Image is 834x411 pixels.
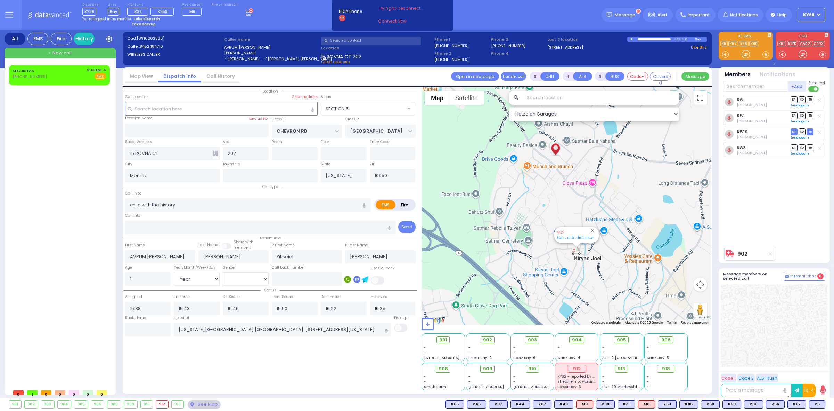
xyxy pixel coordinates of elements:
label: Assigned [125,294,142,300]
div: K65 [445,400,464,409]
div: 909 [124,401,137,408]
label: On Scene [223,294,240,300]
img: message.svg [607,12,612,17]
span: AT - 2 [GEOGRAPHIC_DATA] [602,355,654,361]
span: 0 [97,390,107,395]
div: K67 [787,400,806,409]
span: Forest Bay-2 [468,355,492,361]
a: Open this area in Google Maps (opens a new window) [423,316,446,325]
span: - [424,374,426,379]
span: 909 [483,365,492,372]
span: ky68 [803,12,815,18]
span: - [647,350,649,355]
label: Gender [223,265,236,270]
span: 0 [13,390,24,395]
label: Room [272,139,282,145]
span: KY82 - reported by KY83 [558,374,601,379]
div: 902 [571,247,582,255]
a: Calculate distance [557,235,594,240]
span: TR [807,128,813,135]
a: K66 [739,41,749,46]
div: Bay [695,37,707,42]
a: CAR2 [799,41,811,46]
div: - [647,379,685,384]
div: K66 [766,400,785,409]
a: CAR3 [812,41,825,46]
label: Use Callback [371,266,395,271]
div: K37 [489,400,508,409]
span: Bay [108,8,119,16]
button: Drag Pegman onto the map to open Street View [693,303,707,317]
span: 913 [618,365,625,372]
label: Destination [321,294,342,300]
span: SO [799,96,806,103]
button: Message [681,72,709,81]
label: Floor [321,139,329,145]
span: Status [261,287,280,293]
img: Google [423,316,446,325]
label: P First Name [272,243,295,248]
div: ALS KJ [638,400,655,409]
span: Shimon Leiberman [737,102,767,108]
span: Important [688,12,710,18]
input: Search a contact [321,37,421,45]
span: [0910202536] [137,35,164,41]
label: ר' [PERSON_NAME] - ר' [PERSON_NAME] [PERSON_NAME] [224,56,319,62]
span: 904 [572,337,582,343]
span: Sanz Bay-6 [513,355,535,361]
span: Jacob Glauber [737,118,767,124]
span: - [468,374,471,379]
span: Patient info [256,236,284,241]
span: DR [791,112,798,119]
input: Search hospital [174,323,391,336]
div: BLS [766,400,785,409]
label: Night unit [127,3,176,7]
span: - [468,379,471,384]
span: - [424,379,426,384]
div: EMS [27,33,48,45]
span: Internal Chat [790,274,816,279]
span: 0 [817,273,824,279]
label: Call Type [125,191,142,196]
div: K38 [596,400,615,409]
button: BUS [605,72,624,81]
label: Back Home [125,315,146,321]
button: Notifications [760,71,795,79]
span: K359 [158,9,167,14]
button: Show street map [425,91,449,105]
span: Clear address [321,59,350,64]
label: Location [321,45,432,51]
span: Phone 2 [434,50,489,56]
div: M8 [638,400,655,409]
div: BLS [445,400,464,409]
label: Fire [395,200,415,209]
span: - [468,345,471,350]
label: Fire units on call [212,3,238,7]
div: K44 [510,400,530,409]
a: [STREET_ADDRESS] [547,45,583,50]
span: - [513,345,515,350]
div: BLS [596,400,615,409]
a: K67 [728,41,738,46]
div: BLS [744,400,763,409]
div: See map [188,400,220,409]
label: Clear address [292,94,318,100]
div: K49 [554,400,573,409]
h5: Message members on selected call [723,272,784,281]
input: Search location here [125,102,318,115]
div: K46 [467,400,486,409]
button: 10-4 [803,384,816,397]
label: EMS [376,200,396,209]
span: You're logged in as monitor. [82,16,132,22]
span: 918 [662,365,670,372]
a: K80 [749,41,759,46]
a: History [74,33,95,45]
u: EMS [97,74,104,79]
div: 1:11 [682,35,688,43]
label: Last Name [198,242,218,248]
a: Send again [791,151,809,156]
label: Medic on call [182,3,204,7]
div: 910 [141,401,153,408]
label: AVRUM [PERSON_NAME] [224,45,319,50]
div: BLS [701,400,720,409]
